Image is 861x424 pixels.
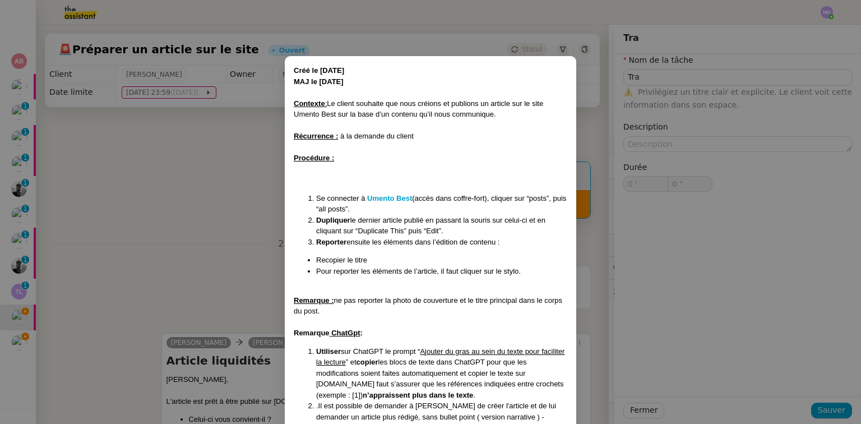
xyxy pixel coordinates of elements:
[363,391,473,399] strong: n’appraissent plus dans le texte
[316,347,564,367] u: Ajouter du gras au sein du texte pour faciliter la lecture
[294,99,543,119] span: Le client souhaite que nous créions et publions un article sur le site Umento Best sur la base d’...
[316,347,341,356] strong: Utiliser
[294,77,344,86] strong: MAJ le [DATE]
[294,295,567,317] div: ne pas reporter la photo de couverture et le titre principal dans le corps du post.
[294,99,325,108] u: Contexte
[316,238,346,246] strong: Reporter
[316,216,350,224] strong: Dupliquer
[357,358,378,366] strong: copier
[294,329,330,337] strong: Remarque
[316,194,365,202] span: Se connecter à
[316,194,566,214] span: (accès dans coffre-fort), cliquer sur “posts”, puis “all posts”.
[367,194,412,202] a: Umento Best
[294,132,338,140] u: Récurrence :
[294,154,334,162] u: Procédure :
[316,267,521,275] span: Pour reporter les éléments de l’article, il faut cliquer sur le stylo.
[360,329,362,337] strong: :
[316,346,567,401] li: sur ChatGPT le prompt “ ” et les blocs de texte dans ChatGPT pour que les modifications soient fa...
[331,329,360,337] u: ChatGpt
[325,99,327,108] u: :
[316,256,367,264] span: Recopier le titre
[294,66,344,75] strong: Créé le [DATE]
[346,238,499,246] span: ensuite les éléments dans l’édition de contenu :
[294,296,334,305] u: Remarque :
[340,132,414,140] span: à la demande du client
[316,216,545,236] span: le dernier article publié en passant la souris sur celui-ci et en cliquant sur “Duplicate This” p...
